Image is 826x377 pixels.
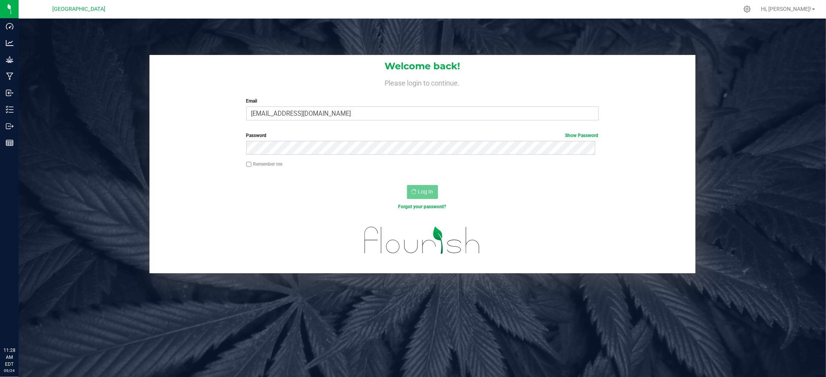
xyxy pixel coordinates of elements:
[6,122,14,130] inline-svg: Outbound
[398,204,446,209] a: Forgot your password?
[3,347,15,368] p: 11:28 AM EDT
[246,162,252,167] input: Remember me
[354,218,491,262] img: flourish_logo.svg
[6,72,14,80] inline-svg: Manufacturing
[6,56,14,63] inline-svg: Grow
[742,5,752,13] div: Manage settings
[3,368,15,374] p: 09/24
[149,77,695,87] h4: Please login to continue.
[246,161,283,168] label: Remember me
[407,185,438,199] button: Log In
[149,61,695,71] h1: Welcome back!
[6,139,14,147] inline-svg: Reports
[761,6,811,12] span: Hi, [PERSON_NAME]!
[565,133,599,138] a: Show Password
[6,22,14,30] inline-svg: Dashboard
[6,39,14,47] inline-svg: Analytics
[6,89,14,97] inline-svg: Inbound
[53,6,106,12] span: [GEOGRAPHIC_DATA]
[246,98,599,105] label: Email
[6,106,14,113] inline-svg: Inventory
[418,188,433,195] span: Log In
[246,133,267,138] span: Password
